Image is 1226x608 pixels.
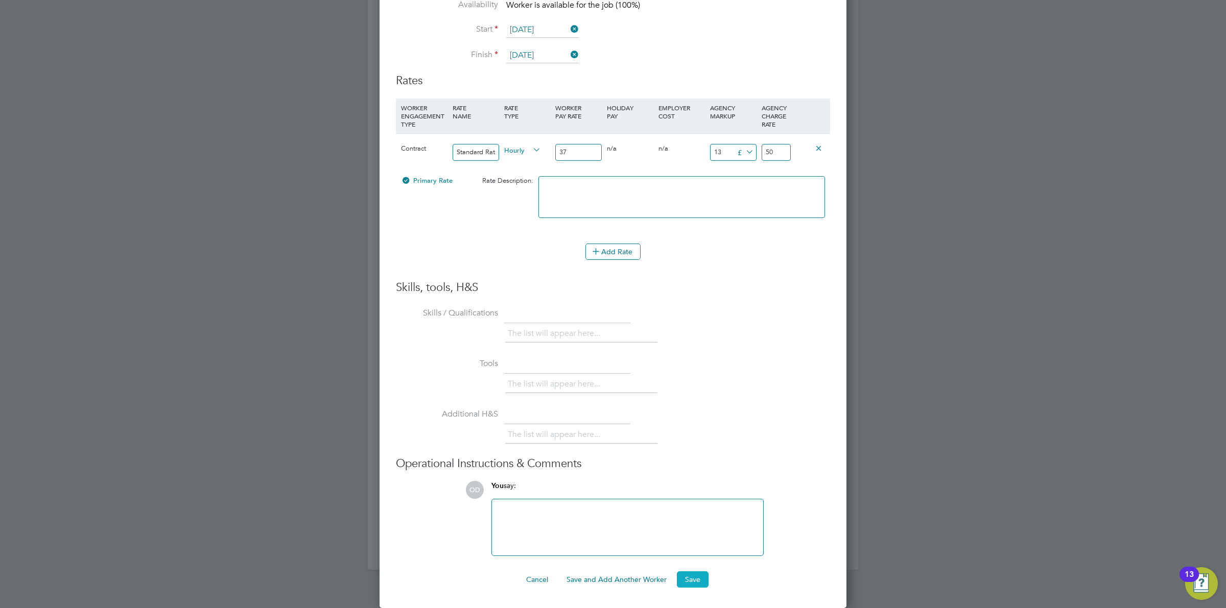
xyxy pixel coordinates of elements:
[508,428,604,442] li: The list will appear here...
[658,144,668,153] span: n/a
[401,144,426,153] span: Contract
[396,456,830,471] h3: Operational Instructions & Comments
[450,99,502,125] div: RATE NAME
[396,24,498,35] label: Start
[1185,567,1218,600] button: Open Resource Center, 13 new notifications
[491,481,764,499] div: say:
[502,99,553,125] div: RATE TYPE
[677,571,709,588] button: Save
[734,146,755,157] span: £
[396,308,498,319] label: Skills / Qualifications
[604,99,656,125] div: HOLIDAY PAY
[396,280,830,295] h3: Skills, tools, H&S
[759,99,793,133] div: AGENCY CHARGE RATE
[585,244,641,260] button: Add Rate
[482,176,533,185] span: Rate Description:
[396,358,498,369] label: Tools
[396,74,830,88] h3: Rates
[518,571,556,588] button: Cancel
[491,481,504,490] span: You
[708,99,759,125] div: AGENCY MARKUP
[508,327,604,341] li: The list will appear here...
[506,48,579,63] input: Select one
[656,99,708,125] div: EMPLOYER COST
[1185,574,1194,588] div: 13
[508,377,604,391] li: The list will appear here...
[558,571,675,588] button: Save and Add Another Worker
[607,144,617,153] span: n/a
[506,22,579,38] input: Select one
[553,99,604,125] div: WORKER PAY RATE
[401,176,453,185] span: Primary Rate
[504,144,541,155] span: Hourly
[466,481,484,499] span: OD
[398,99,450,133] div: WORKER ENGAGEMENT TYPE
[396,50,498,60] label: Finish
[396,409,498,420] label: Additional H&S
